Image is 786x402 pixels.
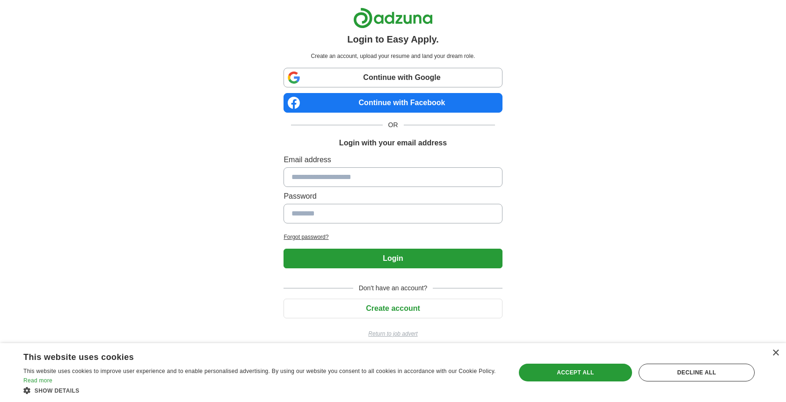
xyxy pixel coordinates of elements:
[284,68,502,87] a: Continue with Google
[284,299,502,318] button: Create account
[23,349,478,363] div: This website uses cookies
[353,7,433,29] img: Adzuna logo
[284,249,502,268] button: Login
[284,233,502,241] a: Forgot password?
[23,368,496,374] span: This website uses cookies to improve user experience and to enable personalised advertising. By u...
[284,154,502,165] label: Email address
[284,93,502,113] a: Continue with Facebook
[639,364,755,381] div: Decline all
[772,350,779,357] div: Close
[284,304,502,312] a: Create account
[23,386,501,395] div: Show details
[383,120,404,130] span: OR
[284,191,502,202] label: Password
[284,330,502,338] a: Return to job advert
[347,32,439,46] h1: Login to Easy Apply.
[353,283,433,293] span: Don't have an account?
[519,364,632,381] div: Accept all
[23,377,52,384] a: Read more, opens a new window
[285,52,500,60] p: Create an account, upload your resume and land your dream role.
[35,388,80,394] span: Show details
[339,137,447,149] h1: Login with your email address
